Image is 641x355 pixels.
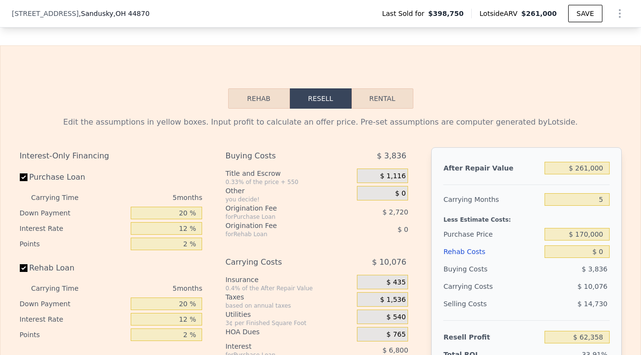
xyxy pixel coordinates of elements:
[582,265,607,273] span: $ 3,836
[228,88,290,109] button: Rehab
[386,330,406,339] span: $ 765
[225,302,353,310] div: based on annual taxes
[386,278,406,287] span: $ 435
[20,147,203,165] div: Interest-Only Financing
[225,147,333,165] div: Buying Costs
[225,178,353,186] div: 0.33% of the price + 550
[225,319,353,327] div: 3¢ per Finished Square Foot
[577,283,607,290] span: $ 10,076
[395,189,406,198] span: $ 0
[79,9,150,18] span: , Sandusky
[225,284,353,292] div: 0.4% of the After Repair Value
[428,9,464,18] span: $398,750
[98,281,203,296] div: 5 months
[20,296,127,312] div: Down Payment
[20,169,127,186] label: Purchase Loan
[352,88,413,109] button: Rental
[20,264,27,272] input: Rehab Loan
[577,300,607,308] span: $ 14,730
[225,169,353,178] div: Title and Escrow
[479,9,521,18] span: Lotside ARV
[568,5,602,22] button: SAVE
[31,190,94,205] div: Carrying Time
[20,236,127,252] div: Points
[443,243,541,260] div: Rehab Costs
[380,172,406,181] span: $ 1,116
[382,9,428,18] span: Last Sold for
[380,296,406,304] span: $ 1,536
[113,10,150,17] span: , OH 44870
[443,278,504,295] div: Carrying Costs
[225,196,353,203] div: you decide!
[225,254,333,271] div: Carrying Costs
[20,205,127,221] div: Down Payment
[225,341,333,351] div: Interest
[225,292,353,302] div: Taxes
[225,186,353,196] div: Other
[225,221,333,230] div: Origination Fee
[443,328,541,346] div: Resell Profit
[20,327,127,342] div: Points
[443,191,541,208] div: Carrying Months
[225,213,333,221] div: for Purchase Loan
[20,116,622,128] div: Edit the assumptions in yellow boxes. Input profit to calculate an offer price. Pre-set assumptio...
[443,226,541,243] div: Purchase Price
[443,208,609,226] div: Less Estimate Costs:
[443,159,541,177] div: After Repair Value
[20,221,127,236] div: Interest Rate
[382,346,408,354] span: $ 6,800
[397,226,408,233] span: $ 0
[20,312,127,327] div: Interest Rate
[225,203,333,213] div: Origination Fee
[12,9,79,18] span: [STREET_ADDRESS]
[290,88,352,109] button: Resell
[382,208,408,216] span: $ 2,720
[31,281,94,296] div: Carrying Time
[225,327,353,337] div: HOA Dues
[225,310,353,319] div: Utilities
[372,254,406,271] span: $ 10,076
[443,295,541,312] div: Selling Costs
[225,230,333,238] div: for Rehab Loan
[610,4,629,23] button: Show Options
[20,173,27,181] input: Purchase Loan
[98,190,203,205] div: 5 months
[443,260,541,278] div: Buying Costs
[521,10,557,17] span: $261,000
[386,313,406,322] span: $ 540
[225,275,353,284] div: Insurance
[20,259,127,277] label: Rehab Loan
[377,147,406,165] span: $ 3,836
